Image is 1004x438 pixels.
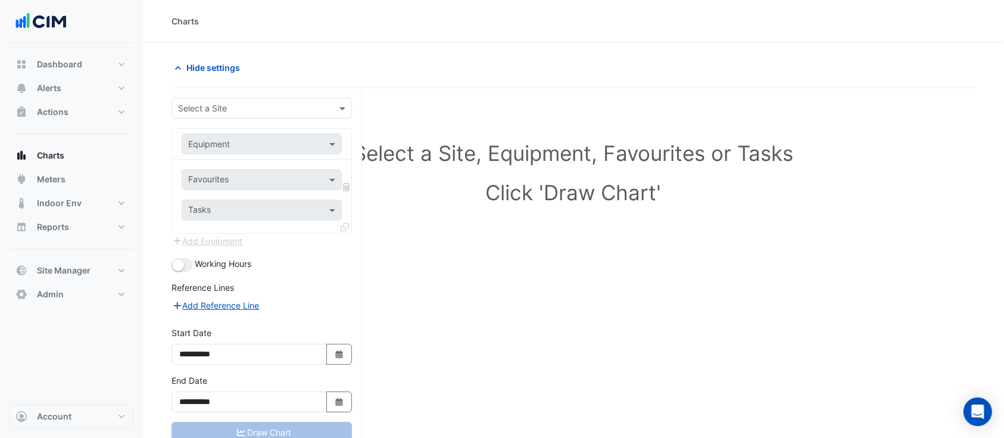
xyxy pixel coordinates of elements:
div: Favourites [186,173,229,188]
label: Start Date [172,327,211,339]
app-icon: Actions [15,106,27,118]
button: Reports [10,215,133,239]
span: Hide settings [186,61,240,74]
button: Actions [10,100,133,124]
button: Dashboard [10,52,133,76]
fa-icon: Select Date [334,349,345,359]
app-icon: Site Manager [15,265,27,277]
img: Company Logo [14,10,68,33]
label: End Date [172,374,207,387]
div: Open Intercom Messenger [964,397,992,426]
app-icon: Reports [15,221,27,233]
span: Admin [37,288,64,300]
span: Account [37,411,71,423]
button: Add Reference Line [172,299,260,312]
button: Account [10,405,133,428]
div: Charts [172,15,199,27]
app-icon: Meters [15,173,27,185]
span: Choose Function [341,182,352,192]
button: Site Manager [10,259,133,282]
span: Meters [37,173,66,185]
label: Reference Lines [172,281,234,294]
span: Charts [37,150,64,161]
app-icon: Admin [15,288,27,300]
span: Reports [37,221,69,233]
button: Admin [10,282,133,306]
span: Actions [37,106,68,118]
span: Site Manager [37,265,91,277]
span: Alerts [37,82,61,94]
button: Charts [10,144,133,167]
span: Indoor Env [37,197,82,209]
button: Alerts [10,76,133,100]
app-icon: Dashboard [15,58,27,70]
app-icon: Alerts [15,82,27,94]
h1: Click 'Draw Chart' [198,180,949,205]
div: Tasks [186,203,211,219]
button: Meters [10,167,133,191]
button: Hide settings [172,57,248,78]
fa-icon: Select Date [334,397,345,407]
span: Working Hours [195,259,251,269]
span: Clone Favourites and Tasks from this Equipment to other Equipment [341,222,349,232]
app-icon: Charts [15,150,27,161]
h1: Select a Site, Equipment, Favourites or Tasks [198,141,949,166]
span: Dashboard [37,58,82,70]
app-icon: Indoor Env [15,197,27,209]
button: Indoor Env [10,191,133,215]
